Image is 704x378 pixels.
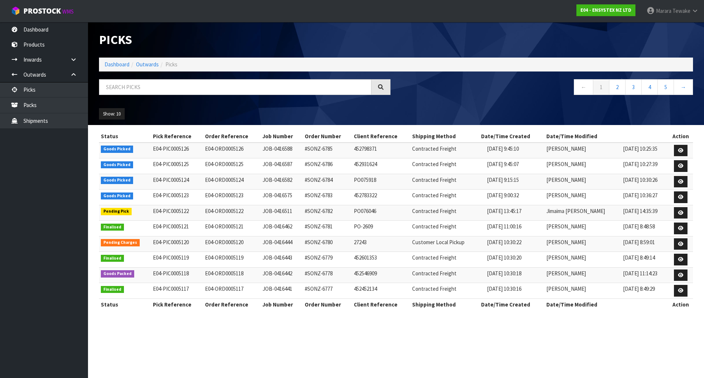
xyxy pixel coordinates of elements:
input: Search picks [99,79,371,95]
th: Job Number [261,298,303,310]
td: #SONZ-6786 [303,158,352,174]
td: [PERSON_NAME] [544,158,621,174]
td: [DATE] 10:30:18 [485,267,544,283]
td: [DATE] 9:45:10 [485,143,544,158]
span: Finalised [101,255,124,262]
span: Marara [656,7,671,14]
td: 452783322 [352,190,410,205]
td: JOB-0416587 [261,158,303,174]
td: E04-PIC0005118 [151,267,203,283]
td: Jimaima [PERSON_NAME] [544,205,621,221]
td: [PERSON_NAME] [544,190,621,205]
td: E04-PIC0005117 [151,283,203,299]
td: [DATE] 9:00:32 [485,190,544,205]
a: 2 [609,79,626,95]
th: Order Reference [203,131,261,142]
td: [DATE] 8:48:58 [621,221,668,236]
td: [DATE] 8:49:14 [621,252,668,268]
td: JOB-0416511 [261,205,303,221]
td: [PERSON_NAME] [544,236,621,252]
td: [DATE] 11:14:23 [621,267,668,283]
td: #SONZ-6779 [303,252,352,268]
span: Contracted Freight [412,285,456,292]
a: E04 - ENSYSTEX NZ LTD [576,4,635,16]
span: Tewake [672,7,690,14]
a: 5 [657,79,674,95]
td: E04-ORD0005119 [203,252,261,268]
span: Pending Charges [101,239,140,246]
td: E04-PIC0005119 [151,252,203,268]
span: Finalised [101,286,124,293]
td: E04-PIC0005122 [151,205,203,221]
td: [DATE] 8:59:01 [621,236,668,252]
td: JOB-0416443 [261,252,303,268]
th: Shipping Method [410,131,479,142]
span: Contracted Freight [412,176,456,183]
td: [PERSON_NAME] [544,143,621,158]
td: 452798371 [352,143,410,158]
td: #SONZ-6780 [303,236,352,252]
span: Customer Local Pickup [412,239,465,246]
a: Outwards [136,61,159,68]
td: 452931624 [352,158,410,174]
a: ← [574,79,593,95]
th: Order Number [303,131,352,142]
td: E04-ORD0005117 [203,283,261,299]
td: E04-ORD0005120 [203,236,261,252]
td: [DATE] 9:15:15 [485,174,544,190]
span: Goods Picked [101,146,133,153]
td: [DATE] 8:49:29 [621,283,668,299]
th: Date/Time Created [479,131,544,142]
th: Order Reference [203,298,261,310]
a: 1 [593,79,609,95]
a: 3 [625,79,642,95]
span: ProStock [23,6,61,16]
nav: Page navigation [401,79,693,97]
td: [DATE] 10:30:22 [485,236,544,252]
td: [PERSON_NAME] [544,221,621,236]
span: Contracted Freight [412,254,456,261]
td: [PERSON_NAME] [544,283,621,299]
td: JOB-0416588 [261,143,303,158]
h1: Picks [99,33,390,47]
td: E04-PIC0005126 [151,143,203,158]
th: Pick Reference [151,131,203,142]
span: Pending Pick [101,208,132,215]
td: #SONZ-6777 [303,283,352,299]
td: PO076046 [352,205,410,221]
td: [DATE] 10:25:35 [621,143,668,158]
span: Contracted Freight [412,161,456,168]
td: E04-ORD0005121 [203,221,261,236]
td: E04-PIC0005121 [151,221,203,236]
th: Client Reference [352,298,410,310]
th: Date/Time Created [479,298,544,310]
td: 452452134 [352,283,410,299]
td: [DATE] 10:27:39 [621,158,668,174]
th: Job Number [261,131,303,142]
td: [DATE] 11:00:16 [485,221,544,236]
span: Goods Picked [101,177,133,184]
td: PO075918 [352,174,410,190]
td: E04-ORD0005126 [203,143,261,158]
small: WMS [62,8,74,15]
span: Contracted Freight [412,208,456,214]
td: JOB-0416462 [261,221,303,236]
span: Goods Picked [101,161,133,169]
td: [PERSON_NAME] [544,174,621,190]
td: E04-ORD0005125 [203,158,261,174]
th: Date/Time Modified [544,131,668,142]
td: #SONZ-6782 [303,205,352,221]
td: [DATE] 10:36:27 [621,190,668,205]
span: Picks [165,61,177,68]
th: Date/Time Modified [544,298,668,310]
span: Finalised [101,224,124,231]
th: Action [668,131,693,142]
th: Order Number [303,298,352,310]
th: Action [668,298,693,310]
img: cube-alt.png [11,6,20,15]
td: E04-ORD0005122 [203,205,261,221]
td: [PERSON_NAME] [544,252,621,268]
span: Goods Picked [101,192,133,200]
th: Shipping Method [410,298,479,310]
button: Show: 10 [99,108,125,120]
